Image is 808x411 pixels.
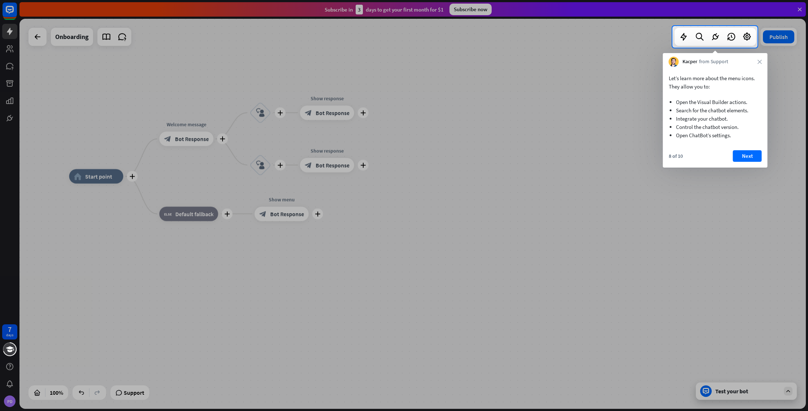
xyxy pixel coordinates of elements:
[6,3,27,25] button: Open LiveChat chat widget
[699,58,728,65] span: from Support
[669,74,762,91] p: Let’s learn more about the menu icons. They allow you to:
[676,123,755,131] li: Control the chatbot version.
[676,131,755,139] li: Open ChatBot’s settings.
[676,98,755,106] li: Open the Visual Builder actions.
[669,153,683,159] div: 8 of 10
[733,150,762,162] button: Next
[682,58,697,65] span: Kacper
[676,114,755,123] li: Integrate your chatbot.
[757,60,762,64] i: close
[676,106,755,114] li: Search for the chatbot elements.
